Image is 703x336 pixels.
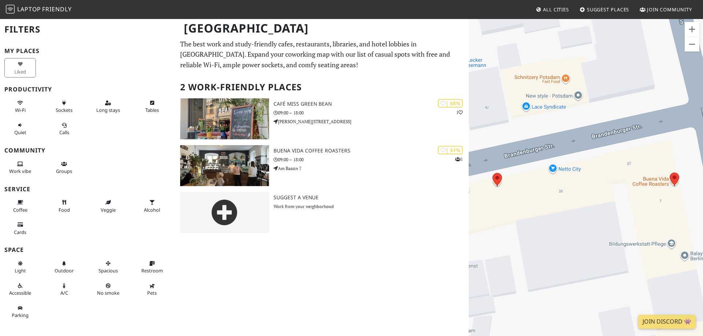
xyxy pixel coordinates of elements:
[4,97,36,116] button: Wi-Fi
[180,98,269,139] img: Café Miss Green Bean
[9,290,31,296] span: Accessible
[4,196,36,216] button: Coffee
[4,48,171,54] h3: My Places
[274,156,469,163] p: 09:00 – 18:00
[17,5,41,13] span: Laptop
[48,158,80,177] button: Groups
[56,168,72,174] span: Group tables
[533,3,572,16] a: All Cities
[577,3,632,16] a: Suggest Places
[141,267,163,274] span: Restroom
[4,219,36,238] button: Cards
[543,6,569,13] span: All Cities
[96,107,120,113] span: Long stays
[13,207,27,213] span: Coffee
[176,145,469,186] a: Buena Vida Coffee Roasters | 51% 1 Buena Vida Coffee Roasters 09:00 – 18:00 Am Bassin 7
[136,280,168,299] button: Pets
[48,97,80,116] button: Sockets
[14,229,26,235] span: Credit cards
[48,119,80,139] button: Calls
[55,267,74,274] span: Outdoor area
[4,257,36,277] button: Light
[144,207,160,213] span: Alcohol
[136,196,168,216] button: Alcohol
[6,5,15,14] img: LaptopFriendly
[147,290,157,296] span: Pet friendly
[637,3,695,16] a: Join Community
[59,207,70,213] span: Food
[274,203,469,210] p: Work from your neighborhood
[647,6,692,13] span: Join Community
[180,192,269,233] img: gray-place-d2bdb4477600e061c01bd816cc0f2ef0cfcb1ca9e3ad78868dd16fb2af073a21.png
[638,315,696,329] a: Join Discord 👾
[4,119,36,139] button: Quiet
[274,148,469,154] h3: Buena Vida Coffee Roasters
[4,186,171,193] h3: Service
[4,147,171,154] h3: Community
[4,86,171,93] h3: Productivity
[180,39,464,70] p: The best work and study-friendly cafes, restaurants, libraries, and hotel lobbies in [GEOGRAPHIC_...
[9,168,31,174] span: People working
[4,18,171,41] h2: Filters
[92,280,124,299] button: No smoke
[178,18,467,38] h1: [GEOGRAPHIC_DATA]
[136,97,168,116] button: Tables
[92,196,124,216] button: Veggie
[136,257,168,277] button: Restroom
[48,196,80,216] button: Food
[587,6,629,13] span: Suggest Places
[4,302,36,321] button: Parking
[60,290,68,296] span: Air conditioned
[685,37,699,52] button: Verkleinern
[42,5,71,13] span: Friendly
[59,129,69,136] span: Video/audio calls
[176,192,469,233] a: Suggest a Venue Work from your neighborhood
[438,99,463,107] div: | 68%
[48,257,80,277] button: Outdoor
[274,195,469,201] h3: Suggest a Venue
[4,280,36,299] button: Accessible
[274,101,469,107] h3: Café Miss Green Bean
[145,107,159,113] span: Work-friendly tables
[176,98,469,139] a: Café Miss Green Bean | 68% 1 Café Miss Green Bean 09:00 – 18:00 [PERSON_NAME][STREET_ADDRESS]
[4,246,171,253] h3: Space
[455,156,463,163] p: 1
[456,109,463,116] p: 1
[12,312,29,318] span: Parking
[685,22,699,37] button: Vergrößern
[98,267,118,274] span: Spacious
[15,107,26,113] span: Stable Wi-Fi
[92,97,124,116] button: Long stays
[180,76,464,98] h2: 2 Work-Friendly Places
[6,3,72,16] a: LaptopFriendly LaptopFriendly
[56,107,72,113] span: Power sockets
[48,280,80,299] button: A/C
[274,118,469,125] p: [PERSON_NAME][STREET_ADDRESS]
[274,165,469,172] p: Am Bassin 7
[274,109,469,116] p: 09:00 – 18:00
[97,290,119,296] span: Smoke free
[4,158,36,177] button: Work vibe
[15,267,26,274] span: Natural light
[92,257,124,277] button: Spacious
[180,145,269,186] img: Buena Vida Coffee Roasters
[438,146,463,154] div: | 51%
[101,207,116,213] span: Veggie
[14,129,26,136] span: Quiet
